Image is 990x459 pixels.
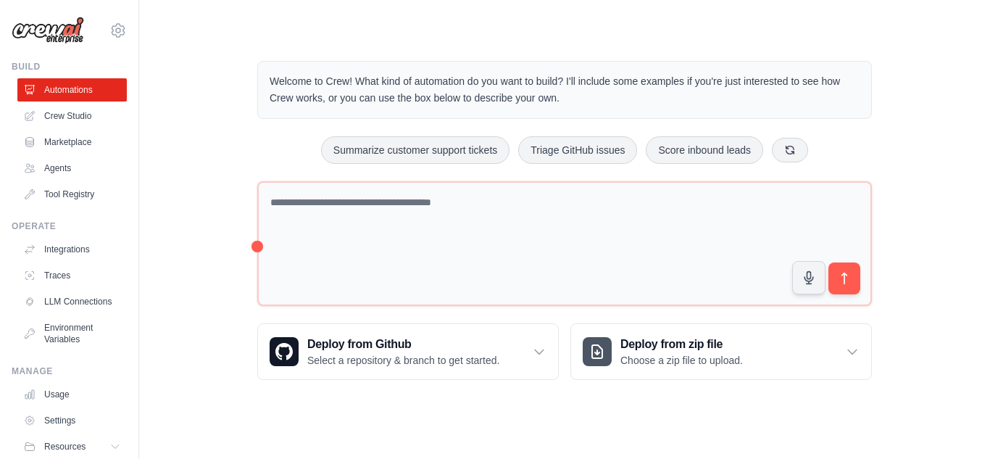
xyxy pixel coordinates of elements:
[17,183,127,206] a: Tool Registry
[17,316,127,351] a: Environment Variables
[12,365,127,377] div: Manage
[17,131,127,154] a: Marketplace
[44,441,86,452] span: Resources
[12,220,127,232] div: Operate
[17,383,127,406] a: Usage
[17,290,127,313] a: LLM Connections
[321,136,509,164] button: Summarize customer support tickets
[12,17,84,44] img: Logo
[17,157,127,180] a: Agents
[270,73,860,107] p: Welcome to Crew! What kind of automation do you want to build? I'll include some examples if you'...
[518,136,637,164] button: Triage GitHub issues
[17,78,127,102] a: Automations
[307,336,499,353] h3: Deploy from Github
[17,104,127,128] a: Crew Studio
[646,136,763,164] button: Score inbound leads
[17,435,127,458] button: Resources
[620,336,743,353] h3: Deploy from zip file
[307,353,499,368] p: Select a repository & branch to get started.
[17,409,127,432] a: Settings
[620,353,743,368] p: Choose a zip file to upload.
[12,61,127,73] div: Build
[17,238,127,261] a: Integrations
[17,264,127,287] a: Traces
